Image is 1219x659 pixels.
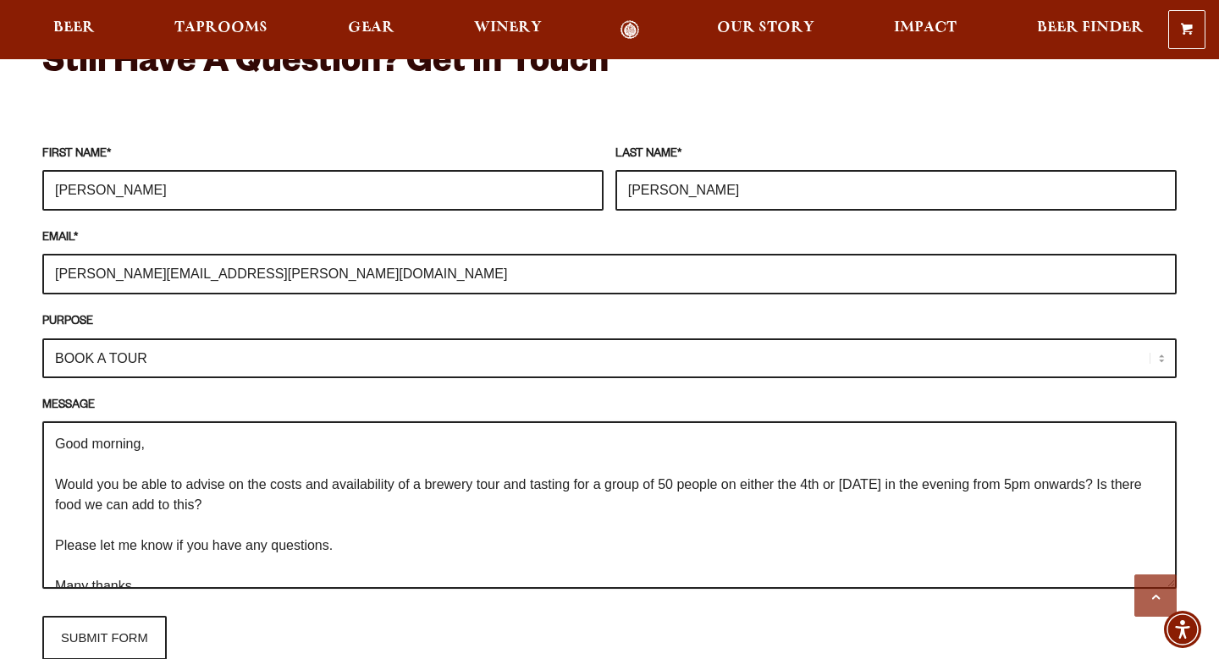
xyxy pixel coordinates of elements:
[677,149,681,161] abbr: required
[598,20,662,40] a: Odell Home
[348,21,394,35] span: Gear
[53,21,95,35] span: Beer
[42,20,106,40] a: Beer
[1164,611,1201,648] div: Accessibility Menu
[42,313,1177,332] label: PURPOSE
[474,21,542,35] span: Winery
[894,21,957,35] span: Impact
[883,20,968,40] a: Impact
[615,146,1177,164] label: LAST NAME
[717,21,814,35] span: Our Story
[337,20,405,40] a: Gear
[1134,574,1177,617] a: Scroll to top
[163,20,279,40] a: Taprooms
[42,45,1177,85] h2: Still Have A Question? Get in Touch
[74,233,78,244] abbr: required
[463,20,553,40] a: Winery
[107,149,111,161] abbr: required
[42,146,604,164] label: FIRST NAME
[706,20,825,40] a: Our Story
[42,397,1177,415] label: MESSAGE
[42,229,1177,248] label: EMAIL
[1037,21,1144,35] span: Beer Finder
[1026,20,1155,40] a: Beer Finder
[174,21,268,35] span: Taprooms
